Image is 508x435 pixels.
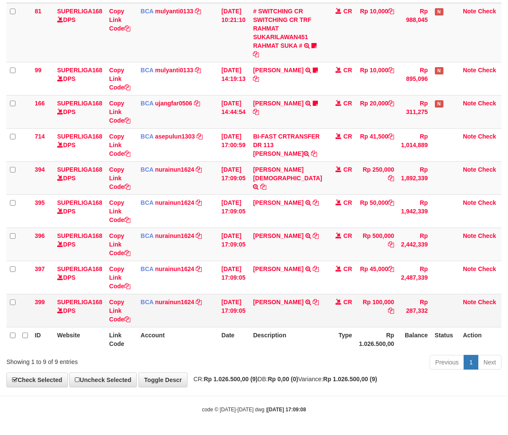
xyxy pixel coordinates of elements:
th: Account [137,327,218,352]
a: Copy # SWITCHING CR SWITCHING CR TRF RAHMAT SUKARILAWAN451 RAHMAT SUKA # to clipboard [253,51,259,58]
a: [PERSON_NAME] [253,67,304,74]
th: Action [459,327,502,352]
td: DPS [54,62,106,95]
a: SUPERLIGA168 [57,8,102,15]
a: Note [463,299,476,305]
a: Copy Rp 100,000 to clipboard [388,307,394,314]
td: BI-FAST CRTRANSFER DR 113 [PERSON_NAME] [250,128,326,161]
a: asepulun1303 [155,133,195,140]
td: [DATE] 17:09:05 [218,161,250,194]
strong: Rp 0,00 (0) [268,376,298,383]
span: 166 [35,100,45,107]
th: Date [218,327,250,352]
td: [DATE] 17:09:05 [218,228,250,261]
div: Showing 1 to 9 of 9 entries [6,354,205,366]
a: Copy MUHAMMAD REZA to clipboard [253,75,259,82]
td: [DATE] 14:19:13 [218,62,250,95]
strong: Rp 1.026.500,00 (9) [323,376,377,383]
a: Copy VARLIND PETRUS to clipboard [313,199,319,206]
a: [PERSON_NAME] [253,100,304,107]
a: Copy Rp 45,000 to clipboard [388,265,394,272]
td: [DATE] 17:09:05 [218,261,250,294]
td: [DATE] 14:44:54 [218,95,250,128]
a: Copy DIKI DARMAWAN to clipboard [313,265,319,272]
a: Check [478,166,496,173]
a: nurainun1624 [155,232,194,239]
td: Rp 41,500 [356,128,398,161]
a: nurainun1624 [155,299,194,305]
a: Note [463,199,476,206]
a: SUPERLIGA168 [57,199,102,206]
a: Copy mulyanti0133 to clipboard [195,8,201,15]
a: Note [463,166,476,173]
span: CR [343,232,352,239]
a: Check Selected [6,373,68,387]
span: BCA [141,67,154,74]
a: SUPERLIGA168 [57,299,102,305]
span: CR [343,67,352,74]
a: Copy mulyanti0133 to clipboard [195,67,201,74]
span: 395 [35,199,45,206]
td: Rp 895,096 [397,62,431,95]
a: Copy nurainun1624 to clipboard [196,265,202,272]
a: Copy Rp 50,000 to clipboard [388,199,394,206]
th: Status [431,327,460,352]
a: Toggle Descr [139,373,188,387]
a: Note [463,232,476,239]
th: Link Code [106,327,137,352]
td: DPS [54,294,106,327]
a: Copy Rp 10,000 to clipboard [388,67,394,74]
span: CR [343,8,352,15]
th: ID [31,327,54,352]
a: Previous [430,355,464,370]
td: Rp 10,000 [356,62,398,95]
td: [DATE] 10:21:10 [218,3,250,62]
td: Rp 2,442,339 [397,228,431,261]
a: Copy Rp 20,000 to clipboard [388,100,394,107]
a: [PERSON_NAME] [253,199,304,206]
strong: [DATE] 17:09:08 [267,407,306,413]
td: DPS [54,128,106,161]
a: 1 [464,355,478,370]
td: Rp 988,045 [397,3,431,62]
a: Copy Link Code [109,8,130,32]
td: DPS [54,95,106,128]
a: Copy Rp 250,000 to clipboard [388,175,394,182]
span: BCA [141,133,154,140]
a: nurainun1624 [155,265,194,272]
span: BCA [141,166,154,173]
td: Rp 50,000 [356,194,398,228]
td: Rp 100,000 [356,294,398,327]
a: Next [478,355,502,370]
a: Check [478,299,496,305]
a: SUPERLIGA168 [57,166,102,173]
td: Rp 287,332 [397,294,431,327]
span: CR: DB: Variance: [189,376,377,383]
span: BCA [141,299,154,305]
a: Check [478,232,496,239]
a: Check [478,133,496,140]
td: Rp 250,000 [356,161,398,194]
td: [DATE] 17:00:59 [218,128,250,161]
span: CR [343,299,352,305]
a: mulyanti0133 [155,67,194,74]
a: SUPERLIGA168 [57,100,102,107]
a: Copy nurainun1624 to clipboard [196,299,202,305]
td: [DATE] 17:09:05 [218,294,250,327]
span: BCA [141,232,154,239]
a: Copy Link Code [109,265,130,290]
a: Check [478,199,496,206]
a: Copy Link Code [109,67,130,91]
th: Balance [397,327,431,352]
a: SUPERLIGA168 [57,232,102,239]
a: Check [478,265,496,272]
a: [PERSON_NAME][DEMOGRAPHIC_DATA] [253,166,322,182]
a: SUPERLIGA168 [57,133,102,140]
a: Copy ANAS FAISAL BINTAN to clipboard [313,232,319,239]
a: Copy Rp 41,500 to clipboard [388,133,394,140]
a: ujangfar0506 [155,100,192,107]
a: mulyanti0133 [155,8,194,15]
a: Copy NOVEN ELING PRAYOG to clipboard [253,108,259,115]
a: Note [463,265,476,272]
span: CR [343,133,352,140]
